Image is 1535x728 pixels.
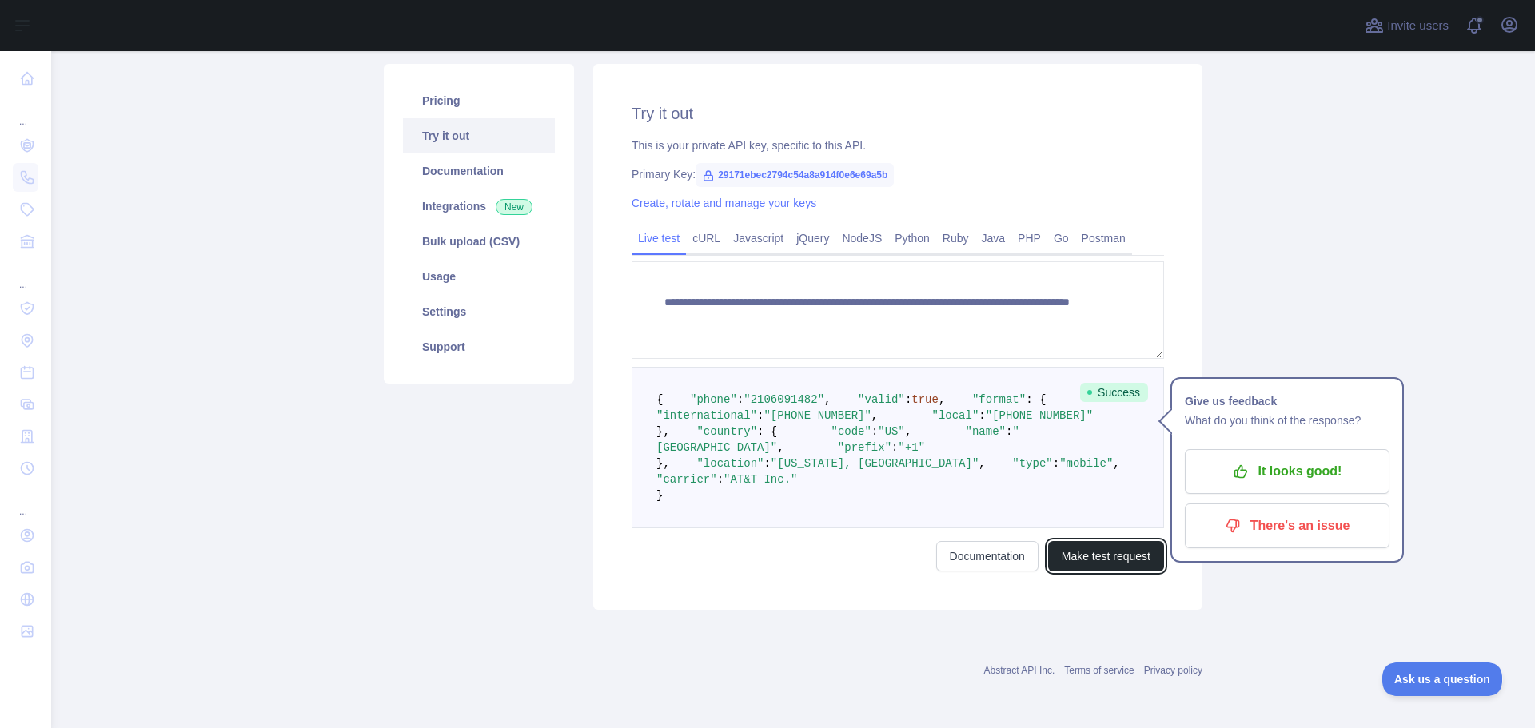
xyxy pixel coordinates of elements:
[690,393,737,406] span: "phone"
[403,329,555,364] a: Support
[871,425,878,438] span: :
[696,163,894,187] span: 29171ebec2794c54a8a914f0e6e69a5b
[905,425,911,438] span: ,
[656,489,663,502] span: }
[632,137,1164,153] div: This is your private API key, specific to this API.
[972,393,1026,406] span: "format"
[984,665,1055,676] a: Abstract API Inc.
[737,393,744,406] span: :
[656,473,717,486] span: "carrier"
[1144,665,1202,676] a: Privacy policy
[403,259,555,294] a: Usage
[858,393,905,406] span: "valid"
[1026,393,1046,406] span: : {
[975,225,1012,251] a: Java
[757,409,764,422] span: :
[1059,457,1113,470] span: "mobile"
[936,225,975,251] a: Ruby
[898,441,925,454] span: "+1"
[891,441,898,454] span: :
[656,425,670,438] span: },
[1113,457,1119,470] span: ,
[13,259,38,291] div: ...
[696,457,764,470] span: "location"
[1011,225,1047,251] a: PHP
[764,409,871,422] span: "[PHONE_NUMBER]"
[744,393,824,406] span: "2106091482"
[656,393,663,406] span: {
[838,441,891,454] span: "prefix"
[1012,457,1052,470] span: "type"
[1048,541,1164,571] button: Make test request
[403,189,555,224] a: Integrations New
[1185,449,1389,494] button: It looks good!
[911,393,939,406] span: true
[1185,503,1389,548] button: There's an issue
[1053,457,1059,470] span: :
[790,225,835,251] a: jQuery
[764,457,770,470] span: :
[757,425,777,438] span: : {
[727,225,790,251] a: Javascript
[403,83,555,118] a: Pricing
[777,441,783,454] span: ,
[1382,662,1503,696] iframe: Toggle Customer Support
[403,224,555,259] a: Bulk upload (CSV)
[1185,392,1389,411] h1: Give us feedback
[632,225,686,251] a: Live test
[831,425,871,438] span: "code"
[1075,225,1132,251] a: Postman
[1387,17,1449,35] span: Invite users
[403,153,555,189] a: Documentation
[936,541,1039,571] a: Documentation
[656,457,670,470] span: },
[632,166,1164,182] div: Primary Key:
[986,409,1093,422] span: "[PHONE_NUMBER]"
[717,473,724,486] span: :
[979,457,985,470] span: ,
[939,393,945,406] span: ,
[931,409,979,422] span: "local"
[13,96,38,128] div: ...
[1080,383,1148,402] span: Success
[403,118,555,153] a: Try it out
[656,409,757,422] span: "international"
[1006,425,1012,438] span: :
[835,225,888,251] a: NodeJS
[724,473,797,486] span: "AT&T Inc."
[632,102,1164,125] h2: Try it out
[1362,13,1452,38] button: Invite users
[696,425,757,438] span: "country"
[771,457,979,470] span: "[US_STATE], [GEOGRAPHIC_DATA]"
[824,393,831,406] span: ,
[403,294,555,329] a: Settings
[13,486,38,518] div: ...
[888,225,936,251] a: Python
[871,409,878,422] span: ,
[905,393,911,406] span: :
[878,425,905,438] span: "US"
[1197,458,1378,485] p: It looks good!
[1185,411,1389,430] p: What do you think of the response?
[632,197,816,209] a: Create, rotate and manage your keys
[1197,512,1378,539] p: There's an issue
[496,199,532,215] span: New
[979,409,985,422] span: :
[966,425,1006,438] span: "name"
[1047,225,1075,251] a: Go
[1064,665,1134,676] a: Terms of service
[686,225,727,251] a: cURL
